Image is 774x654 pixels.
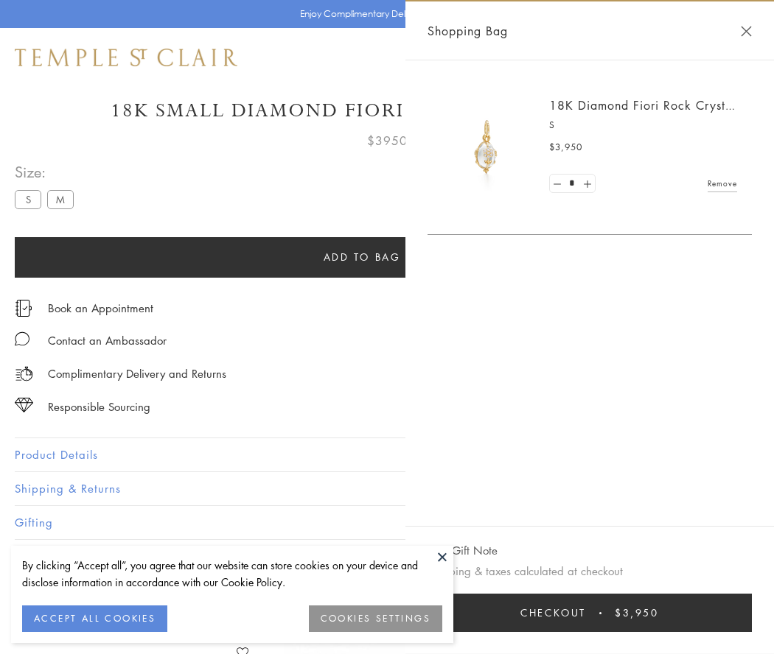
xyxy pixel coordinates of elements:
button: COOKIES SETTINGS [309,605,442,632]
span: $3,950 [549,140,582,155]
span: Size: [15,160,80,184]
p: S [549,118,737,133]
img: MessageIcon-01_2.svg [15,331,29,346]
img: icon_sourcing.svg [15,398,33,412]
label: M [47,190,74,208]
p: Shipping & taxes calculated at checkout [428,562,752,580]
img: icon_appointment.svg [15,300,32,317]
span: $3950 [367,131,408,150]
span: Add to bag [324,249,401,265]
img: icon_delivery.svg [15,365,33,383]
button: Close Shopping Bag [741,26,752,37]
button: ACCEPT ALL COOKIES [22,605,167,632]
button: Add to bag [15,237,709,278]
button: Gifting [15,506,759,539]
div: Contact an Ambassador [48,331,167,350]
a: Set quantity to 2 [579,175,594,193]
a: Set quantity to 0 [550,175,565,193]
p: Complimentary Delivery and Returns [48,365,226,383]
h1: 18K Small Diamond Fiori Rock Crystal Amulet [15,98,759,124]
img: Temple St. Clair [15,49,237,66]
div: By clicking “Accept all”, you agree that our website can store cookies on your device and disclos... [22,557,442,591]
a: Book an Appointment [48,300,153,316]
span: Shopping Bag [428,21,508,41]
button: Product Details [15,438,759,471]
img: P51889-E11FIORI [442,103,531,191]
div: Responsible Sourcing [48,398,150,416]
label: S [15,190,41,208]
span: Checkout [520,605,586,621]
a: Remove [708,175,737,191]
button: Add Gift Note [428,541,498,560]
button: Checkout $3,950 [428,594,752,632]
span: $3,950 [615,605,659,621]
button: Shipping & Returns [15,472,759,505]
p: Enjoy Complimentary Delivery & Returns [300,7,467,21]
